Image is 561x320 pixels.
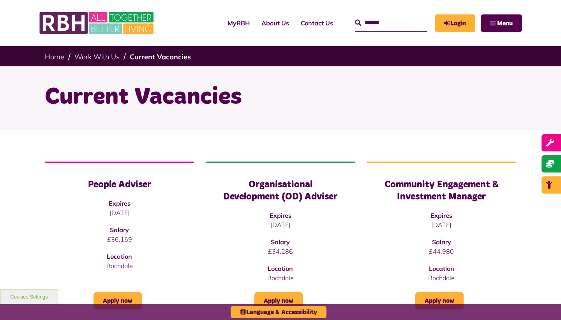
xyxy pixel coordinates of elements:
[45,82,516,112] h1: Current Vacancies
[221,273,339,283] p: Rochdale
[270,212,291,219] strong: Expires
[110,226,129,234] strong: Salary
[231,306,326,318] button: Language & Accessibility
[383,179,501,203] h3: Community Engagement & Investment Manager
[497,20,513,27] span: Menu
[435,14,475,32] a: MyRBH
[222,12,256,34] a: MyRBH
[130,52,191,61] a: Current Vacancies
[60,179,178,191] h3: People Adviser
[221,179,339,203] h3: Organisational Development (OD) Adviser
[432,238,451,246] strong: Salary
[254,292,303,309] a: Apply now
[383,247,501,256] p: £44,980
[221,247,339,256] p: £34,286
[60,261,178,270] p: Rochdale
[60,235,178,244] p: £36,159
[256,12,295,34] a: About Us
[415,292,464,309] a: Apply now
[109,199,131,207] strong: Expires
[429,265,454,272] strong: Location
[107,252,132,260] strong: Location
[526,285,561,320] iframe: Netcall Web Assistant for live chat
[430,212,452,219] strong: Expires
[39,8,156,38] img: RBH
[221,220,339,229] p: [DATE]
[295,12,339,34] a: Contact Us
[383,220,501,229] p: [DATE]
[60,208,178,217] p: [DATE]
[383,273,501,283] p: Rochdale
[74,52,120,61] a: Work With Us
[271,238,290,246] strong: Salary
[481,14,522,32] button: Navigation
[268,265,293,272] strong: Location
[93,292,142,309] a: Apply now
[45,52,64,61] a: Home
